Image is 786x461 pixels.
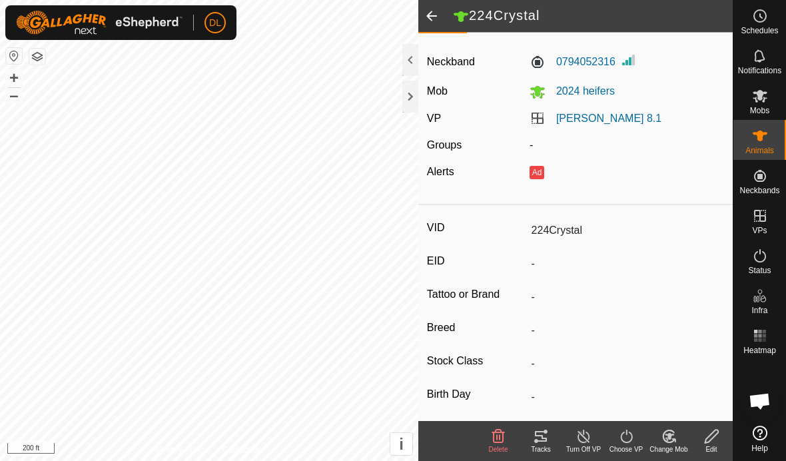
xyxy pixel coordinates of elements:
[427,386,526,403] label: Birth Day
[427,252,526,270] label: EID
[741,27,778,35] span: Schedules
[427,286,526,303] label: Tattoo or Brand
[740,381,780,421] div: Open chat
[733,420,786,458] a: Help
[690,444,733,454] div: Edit
[530,166,544,179] button: Ad
[427,166,454,177] label: Alerts
[209,16,221,30] span: DL
[6,70,22,86] button: +
[489,446,508,453] span: Delete
[427,113,441,124] label: VP
[743,346,776,354] span: Heatmap
[750,107,769,115] span: Mobs
[751,444,768,452] span: Help
[6,87,22,103] button: –
[752,227,767,234] span: VPs
[427,85,448,97] label: Mob
[453,7,733,25] h2: 224Crystal
[546,85,615,97] span: 2024 heifers
[647,444,690,454] div: Change Mob
[621,52,637,68] img: Signal strength
[29,49,45,65] button: Map Layers
[157,444,206,456] a: Privacy Policy
[427,219,526,236] label: VID
[222,444,262,456] a: Contact Us
[745,147,774,155] span: Animals
[605,444,647,454] div: Choose VP
[16,11,183,35] img: Gallagher Logo
[390,433,412,455] button: i
[739,187,779,195] span: Neckbands
[6,48,22,64] button: Reset Map
[427,54,475,70] label: Neckband
[520,444,562,454] div: Tracks
[524,137,729,153] div: -
[427,419,526,436] label: Age
[556,113,661,124] a: [PERSON_NAME] 8.1
[530,54,615,70] label: 0794052316
[562,444,605,454] div: Turn Off VP
[748,266,771,274] span: Status
[738,67,781,75] span: Notifications
[427,352,526,370] label: Stock Class
[399,435,404,453] span: i
[427,139,462,151] label: Groups
[427,319,526,336] label: Breed
[751,306,767,314] span: Infra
